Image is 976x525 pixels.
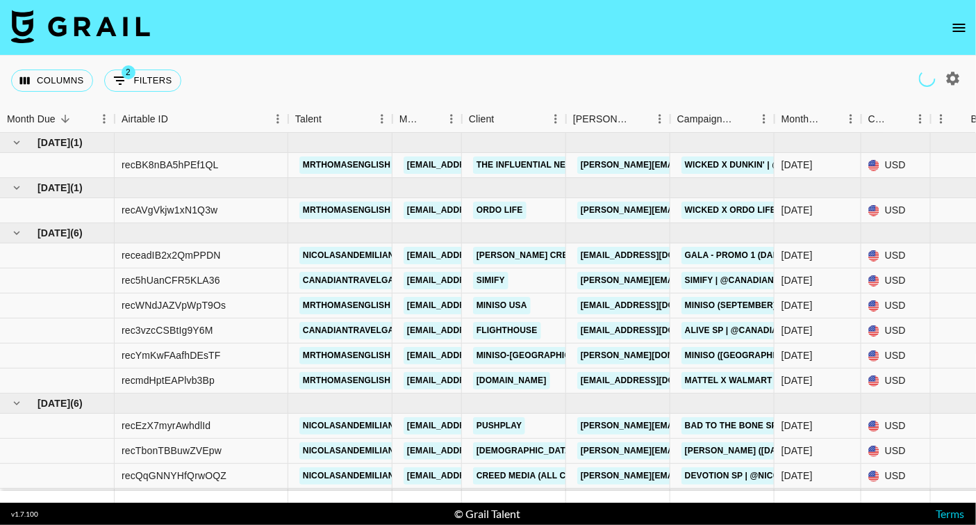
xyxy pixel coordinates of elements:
[473,467,618,485] a: Creed Media (All Campaigns)
[775,106,861,133] div: Month Due
[861,106,931,133] div: Currency
[781,444,813,458] div: Aug '25
[122,373,215,387] div: recmdHptEAPlvb3Bp
[404,372,559,389] a: [EMAIL_ADDRESS][DOMAIN_NAME]
[781,248,813,262] div: Sep '25
[404,467,559,485] a: [EMAIL_ADDRESS][DOMAIN_NAME]
[38,226,70,240] span: [DATE]
[861,369,931,394] div: USD
[404,297,559,314] a: [EMAIL_ADDRESS][DOMAIN_NAME]
[681,297,883,314] a: Miniso (September) | @mrthomasenglish
[122,469,226,483] div: recQqGNNYHfQrwOQZ
[122,203,217,217] div: recAVgVkjw1xN1Q3w
[861,464,931,489] div: USD
[681,467,860,485] a: Devotion SP | @nicolasandemiliano
[577,347,945,364] a: [PERSON_NAME][DOMAIN_NAME][EMAIL_ADDRESS][PERSON_NAME][DOMAIN_NAME]
[322,109,341,129] button: Sort
[781,373,813,387] div: Sep '25
[861,414,931,439] div: USD
[861,318,931,344] div: USD
[473,322,541,339] a: Flighthouse
[952,109,971,129] button: Sort
[11,510,38,519] div: v 1.7.100
[577,272,804,289] a: [PERSON_NAME][EMAIL_ADDRESS][DOMAIN_NAME]
[781,203,813,217] div: Oct '25
[7,394,26,413] button: hide children
[288,106,392,133] div: Talent
[104,70,181,92] button: Show filters
[473,156,602,174] a: The Influential Network
[122,65,135,79] span: 2
[404,322,559,339] a: [EMAIL_ADDRESS][DOMAIN_NAME]
[122,348,221,362] div: recYmKwFAafhDEsTF
[630,109,650,129] button: Sort
[473,247,614,264] a: [PERSON_NAME] Creative Ltd
[821,109,841,129] button: Sort
[299,156,394,174] a: mrthomasenglish
[861,344,931,369] div: USD
[122,248,221,262] div: receadIB2x2QmPPDN
[11,70,93,92] button: Select columns
[577,297,733,314] a: [EMAIL_ADDRESS][DOMAIN_NAME]
[122,323,213,337] div: rec3vzcCSBtIg9Y6M
[473,417,525,435] a: PushPlay
[122,298,226,312] div: recWNdJAZVpWpT9Os
[404,347,559,364] a: [EMAIL_ADDRESS][DOMAIN_NAME]
[573,106,630,133] div: [PERSON_NAME]
[70,396,83,410] span: ( 6 )
[861,198,931,223] div: USD
[945,14,973,42] button: open drawer
[868,106,891,133] div: Currency
[781,298,813,312] div: Sep '25
[70,226,83,240] span: ( 6 )
[7,223,26,243] button: hide children
[577,202,804,219] a: [PERSON_NAME][EMAIL_ADDRESS][DOMAIN_NAME]
[38,396,70,410] span: [DATE]
[910,108,931,129] button: Menu
[404,202,559,219] a: [EMAIL_ADDRESS][DOMAIN_NAME]
[681,372,879,389] a: Mattel x Walmart | @mrthomasenglish
[299,297,394,314] a: mrthomasenglish
[473,372,550,389] a: [DOMAIN_NAME]
[577,372,733,389] a: [EMAIL_ADDRESS][DOMAIN_NAME]
[781,158,813,172] div: Nov '25
[781,348,813,362] div: Sep '25
[781,273,813,287] div: Sep '25
[577,247,733,264] a: [EMAIL_ADDRESS][DOMAIN_NAME]
[299,347,394,364] a: mrthomasenglish
[299,417,404,435] a: nicolasandemiliano
[404,272,559,289] a: [EMAIL_ADDRESS][DOMAIN_NAME]
[299,322,403,339] a: canadiantravelgal
[422,109,441,129] button: Sort
[861,243,931,268] div: USD
[299,467,404,485] a: nicolasandemiliano
[70,181,83,195] span: ( 1 )
[681,272,829,289] a: Simify | @canadiantravelgal
[94,108,115,129] button: Menu
[399,106,422,133] div: Manager
[577,467,804,485] a: [PERSON_NAME][EMAIL_ADDRESS][DOMAIN_NAME]
[734,109,754,129] button: Sort
[781,106,821,133] div: Month Due
[473,297,531,314] a: Miniso USA
[681,156,872,174] a: Wicked x Dunkin' | @mrthomasenglish
[267,108,288,129] button: Menu
[299,202,394,219] a: mrthomasenglish
[891,109,910,129] button: Sort
[781,323,813,337] div: Sep '25
[677,106,734,133] div: Campaign (Type)
[122,158,219,172] div: recBK8nBA5hPEf1QL
[577,417,804,435] a: [PERSON_NAME][EMAIL_ADDRESS][DOMAIN_NAME]
[7,133,26,152] button: hide children
[861,268,931,293] div: USD
[122,106,168,133] div: Airtable ID
[566,106,670,133] div: Booker
[469,106,495,133] div: Client
[299,372,394,389] a: mrthomasenglish
[861,489,931,514] div: USD
[115,106,288,133] div: Airtable ID
[577,322,733,339] a: [EMAIL_ADDRESS][DOMAIN_NAME]
[577,442,875,460] a: [PERSON_NAME][EMAIL_ADDRESS][PERSON_NAME][DOMAIN_NAME]
[122,419,210,433] div: recEzX7myrAwhdlId
[681,202,883,219] a: Wicked x Ordo Life | @mrthomasenglish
